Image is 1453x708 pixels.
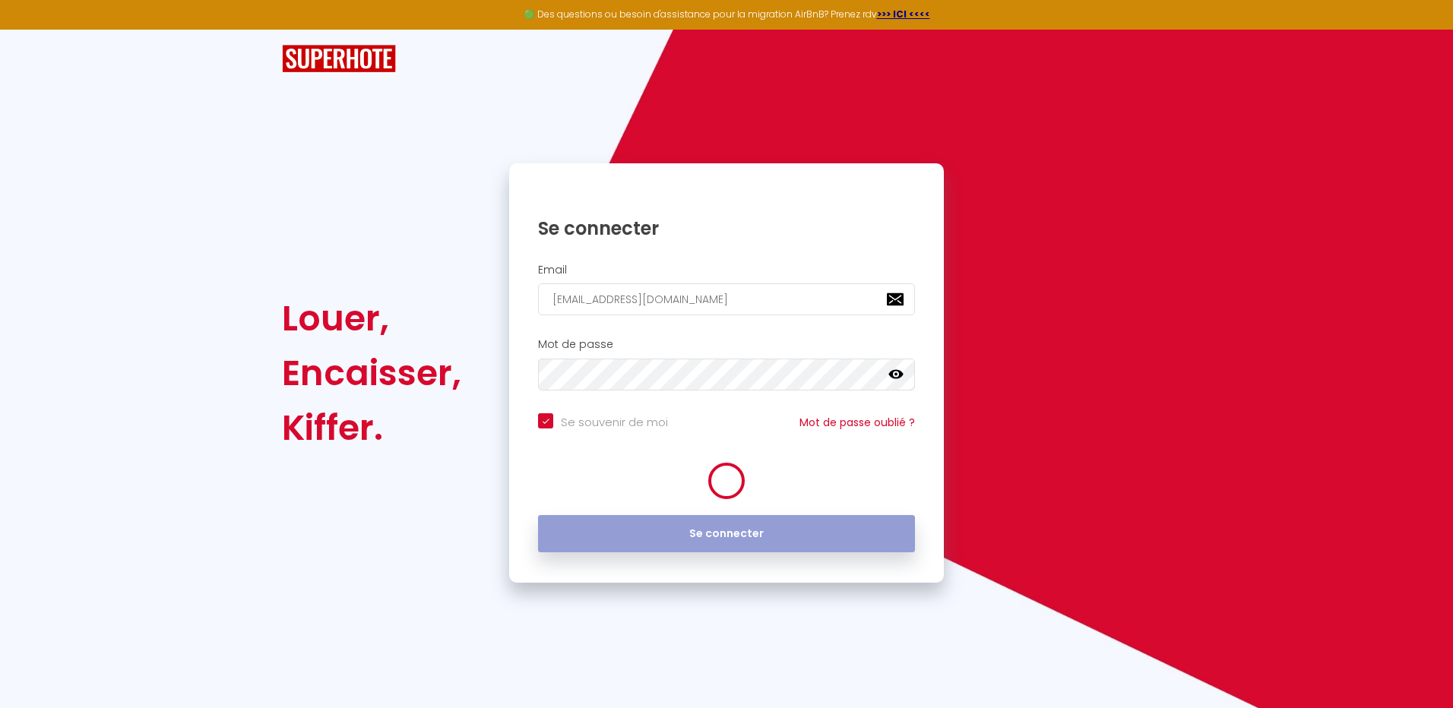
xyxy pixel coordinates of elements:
div: Encaisser, [282,346,461,400]
a: >>> ICI <<<< [877,8,930,21]
div: Louer, [282,291,461,346]
input: Ton Email [538,283,915,315]
button: Se connecter [538,515,915,553]
div: Kiffer. [282,400,461,455]
img: SuperHote logo [282,45,396,73]
h2: Mot de passe [538,338,915,351]
h1: Se connecter [538,217,915,240]
a: Mot de passe oublié ? [799,415,915,430]
h2: Email [538,264,915,277]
